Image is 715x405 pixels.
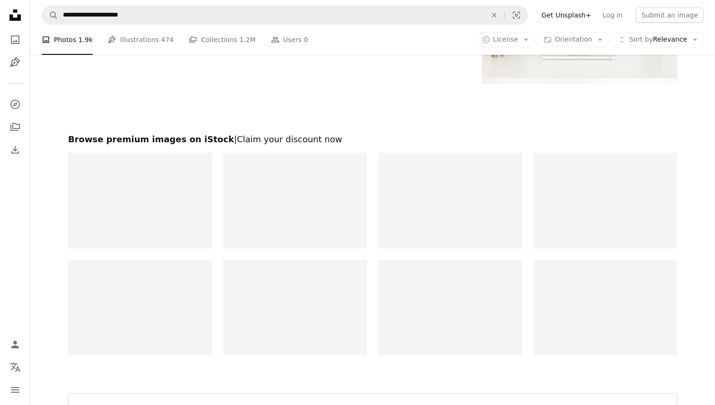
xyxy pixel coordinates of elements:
a: Download History [6,140,25,159]
button: Menu [6,380,25,399]
a: Log in [597,8,628,23]
a: Log in / Sign up [6,335,25,354]
form: Find visuals sitewide [42,6,528,25]
a: Home — Unsplash [6,6,25,26]
a: Illustrations [6,53,25,72]
a: Illustrations 474 [108,25,174,55]
button: Sort byRelevance [612,32,704,47]
a: Collections [6,118,25,137]
span: 474 [161,34,174,45]
span: Orientation [555,35,592,43]
button: Visual search [505,6,528,24]
span: Sort by [629,35,653,43]
a: Collections 1.2M [189,25,255,55]
button: License [477,32,535,47]
a: Users 0 [271,25,308,55]
button: Submit an image [636,8,704,23]
a: Explore [6,95,25,114]
button: Search Unsplash [42,6,58,24]
a: Photos [6,30,25,49]
button: Language [6,358,25,377]
button: Orientation [538,32,609,47]
span: Relevance [629,35,687,44]
span: License [493,35,518,43]
span: 1.2M [239,34,255,45]
a: Get Unsplash+ [536,8,597,23]
span: | Claim your discount now [234,134,342,144]
h2: Browse premium images on iStock [68,134,677,145]
button: Clear [484,6,505,24]
span: 0 [304,34,308,45]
